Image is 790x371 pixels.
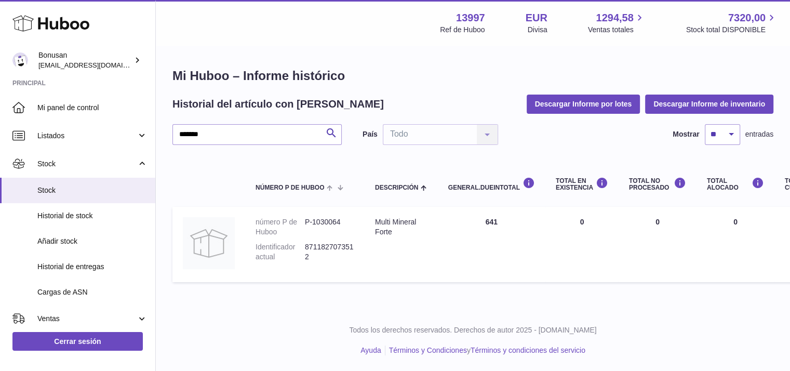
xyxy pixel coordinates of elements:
[588,25,646,35] span: Ventas totales
[556,177,608,191] div: Total en EXISTENCIA
[37,262,148,272] span: Historial de entregas
[527,95,640,113] button: Descargar Informe por lotes
[545,207,619,282] td: 0
[37,159,137,169] span: Stock
[707,177,764,191] div: Total ALOCADO
[38,61,153,69] span: [EMAIL_ADDRESS][DOMAIN_NAME]
[528,25,547,35] div: Divisa
[305,242,354,262] dd: 8711827073512
[673,129,699,139] label: Mostrar
[728,11,766,25] span: 7320,00
[438,207,545,282] td: 641
[37,314,137,324] span: Ventas
[440,25,485,35] div: Ref de Huboo
[256,217,305,237] dt: número P de Huboo
[375,217,427,237] div: Multi Mineral Forte
[645,95,773,113] button: Descargar Informe de inventario
[363,129,378,139] label: País
[697,207,774,282] td: 0
[686,11,778,35] a: 7320,00 Stock total DISPONIBLE
[37,186,148,195] span: Stock
[456,11,485,25] strong: 13997
[745,129,773,139] span: entradas
[164,325,782,335] p: Todos los derechos reservados. Derechos de autor 2025 - [DOMAIN_NAME]
[448,177,535,191] div: general.dueInTotal
[172,97,384,111] h2: Historial del artículo con [PERSON_NAME]
[588,11,646,35] a: 1294,58 Ventas totales
[619,207,697,282] td: 0
[256,242,305,262] dt: Identificador actual
[526,11,547,25] strong: EUR
[37,211,148,221] span: Historial de stock
[385,346,585,355] li: y
[305,217,354,237] dd: P-1030064
[256,184,324,191] span: número P de Huboo
[389,346,467,354] a: Términos y Condiciones
[12,332,143,351] a: Cerrar sesión
[629,177,686,191] div: Total NO PROCESADO
[471,346,585,354] a: Términos y condiciones del servicio
[37,236,148,246] span: Añadir stock
[183,217,235,269] img: product image
[172,68,773,84] h1: Mi Huboo – Informe histórico
[375,184,418,191] span: Descripción
[686,25,778,35] span: Stock total DISPONIBLE
[37,131,137,141] span: Listados
[38,50,132,70] div: Bonusan
[37,103,148,113] span: Mi panel de control
[37,287,148,297] span: Cargas de ASN
[596,11,633,25] span: 1294,58
[12,52,28,68] img: info@bonusan.es
[360,346,381,354] a: Ayuda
